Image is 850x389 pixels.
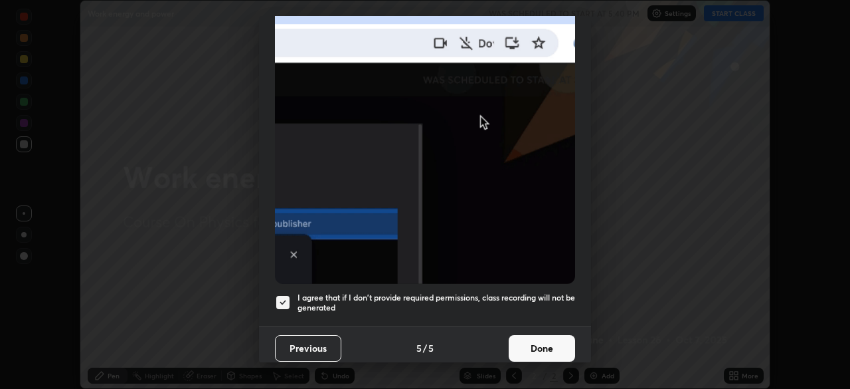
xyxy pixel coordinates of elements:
[423,341,427,355] h4: /
[297,293,575,313] h5: I agree that if I don't provide required permissions, class recording will not be generated
[416,341,422,355] h4: 5
[509,335,575,362] button: Done
[275,335,341,362] button: Previous
[428,341,434,355] h4: 5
